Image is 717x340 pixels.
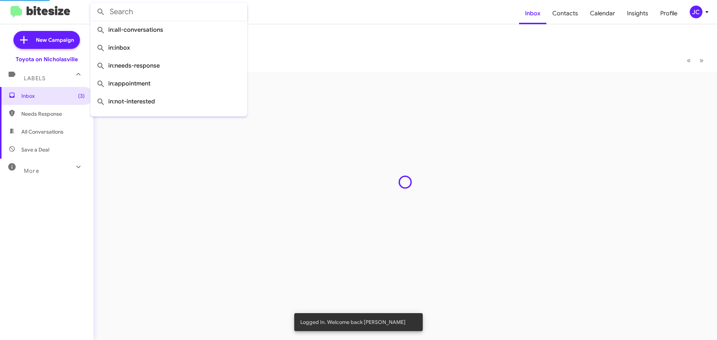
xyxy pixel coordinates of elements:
[96,21,241,39] span: in:all-conversations
[24,75,46,82] span: Labels
[21,110,85,118] span: Needs Response
[695,53,708,68] button: Next
[96,39,241,57] span: in:inbox
[683,53,708,68] nav: Page navigation example
[96,93,241,110] span: in:not-interested
[13,31,80,49] a: New Campaign
[21,146,49,153] span: Save a Deal
[96,57,241,75] span: in:needs-response
[621,3,654,24] a: Insights
[687,56,691,65] span: «
[96,75,241,93] span: in:appointment
[36,36,74,44] span: New Campaign
[519,3,546,24] a: Inbox
[654,3,683,24] a: Profile
[690,6,702,18] div: JC
[78,92,85,100] span: (3)
[699,56,704,65] span: »
[96,110,241,128] span: in:sold-verified
[90,3,247,21] input: Search
[24,168,39,174] span: More
[16,56,78,63] div: Toyota on Nicholasville
[21,128,63,135] span: All Conversations
[300,318,406,326] span: Logged In. Welcome back [PERSON_NAME]
[682,53,695,68] button: Previous
[584,3,621,24] a: Calendar
[683,6,709,18] button: JC
[546,3,584,24] a: Contacts
[21,92,85,100] span: Inbox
